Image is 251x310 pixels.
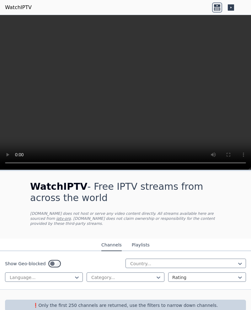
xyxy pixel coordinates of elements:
[101,239,122,251] button: Channels
[8,302,243,308] p: ❗️Only the first 250 channels are returned, use the filters to narrow down channels.
[30,181,221,204] h1: - Free IPTV streams from across the world
[132,239,150,251] button: Playlists
[30,181,88,192] span: WatchIPTV
[5,261,46,267] label: Show Geo-blocked
[56,216,71,221] a: iptv-org
[30,211,221,226] p: [DOMAIN_NAME] does not host or serve any video content directly. All streams available here are s...
[5,4,32,11] a: WatchIPTV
